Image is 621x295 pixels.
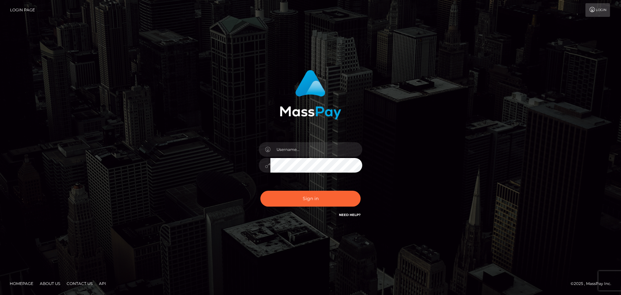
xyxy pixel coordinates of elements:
img: MassPay Login [280,70,341,119]
a: Login [585,3,610,17]
a: Homepage [7,278,36,289]
a: Login Page [10,3,35,17]
a: Contact Us [64,278,95,289]
a: Need Help? [339,213,361,217]
button: Sign in [260,191,361,207]
a: About Us [37,278,63,289]
div: © 2025 , MassPay Inc. [571,280,616,287]
input: Username... [270,142,362,157]
a: API [96,278,109,289]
